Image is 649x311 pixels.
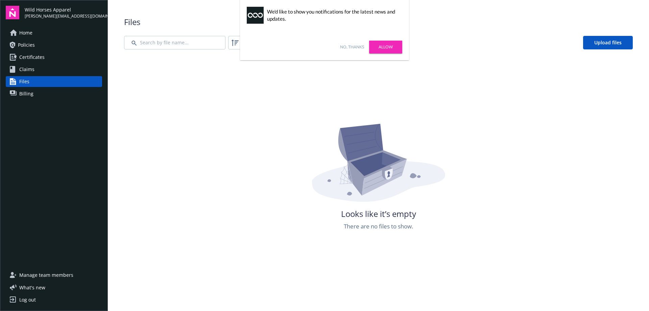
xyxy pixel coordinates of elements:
[6,6,19,19] img: navigator-logo.svg
[6,64,102,75] a: Claims
[124,36,225,49] input: Search by file name...
[594,39,622,46] span: Upload files
[19,52,45,63] span: Certificates
[369,41,402,53] a: Allow
[583,36,633,49] a: Upload files
[267,8,399,22] div: We'd like to show you notifications for the latest news and updates.
[19,284,45,291] span: What ' s new
[19,270,73,281] span: Manage team members
[124,16,633,28] span: Files
[230,37,257,48] span: Filters
[19,294,36,305] div: Log out
[344,222,413,231] span: There are no files to show.
[340,44,364,50] a: No, thanks
[6,76,102,87] a: Files
[228,36,258,49] button: Filters
[19,27,32,38] span: Home
[6,284,56,291] button: What's new
[25,13,102,19] span: [PERSON_NAME][EMAIL_ADDRESS][DOMAIN_NAME]
[6,88,102,99] a: Billing
[6,40,102,50] a: Policies
[19,76,29,87] span: Files
[25,6,102,19] button: Wild Horses Apparel[PERSON_NAME][EMAIL_ADDRESS][DOMAIN_NAME]
[19,88,33,99] span: Billing
[25,6,102,13] span: Wild Horses Apparel
[6,52,102,63] a: Certificates
[18,40,35,50] span: Policies
[19,64,34,75] span: Claims
[6,27,102,38] a: Home
[341,208,416,220] span: Looks like it’s empty
[6,270,102,281] a: Manage team members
